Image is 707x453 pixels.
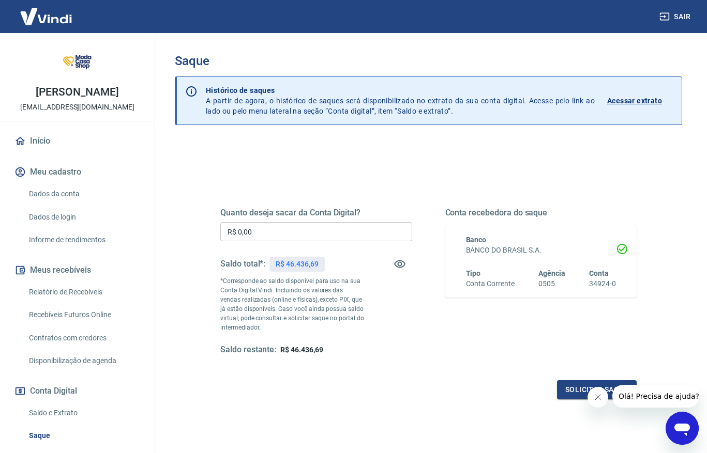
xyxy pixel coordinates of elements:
a: Disponibilização de agenda [25,350,142,371]
img: c758f2a9-5ffc-4372-838b-ab45552dd471.jpeg [57,41,98,83]
a: Dados da conta [25,183,142,205]
a: Saque [25,425,142,446]
button: Sair [657,7,695,26]
h6: Conta Corrente [466,278,515,289]
p: Acessar extrato [607,96,662,106]
p: Histórico de saques [206,85,595,96]
a: Contratos com credores [25,327,142,349]
button: Solicitar saque [557,380,637,399]
a: Dados de login [25,207,142,228]
h6: BANCO DO BRASIL S.A. [466,245,616,256]
h5: Quanto deseja sacar da Conta Digital? [220,208,412,218]
h6: 0505 [538,278,565,289]
p: *Corresponde ao saldo disponível para uso na sua Conta Digital Vindi. Incluindo os valores das ve... [220,276,364,332]
p: A partir de agora, o histórico de saques será disponibilizado no extrato da sua conta digital. Ac... [206,85,595,116]
a: Saldo e Extrato [25,402,142,424]
span: R$ 46.436,69 [280,346,323,354]
span: Agência [538,269,565,277]
iframe: Botão para abrir a janela de mensagens [666,412,699,445]
a: Informe de rendimentos [25,229,142,251]
h6: 34924-0 [589,278,616,289]
h5: Saldo total*: [220,259,265,269]
p: [EMAIL_ADDRESS][DOMAIN_NAME] [20,102,134,113]
a: Recebíveis Futuros Online [25,304,142,325]
iframe: Fechar mensagem [588,387,608,408]
span: Banco [466,236,487,244]
span: Conta [589,269,609,277]
img: Vindi [12,1,80,32]
a: Início [12,130,142,152]
p: R$ 46.436,69 [276,259,318,270]
span: Olá! Precisa de ajuda? [6,7,87,15]
p: [PERSON_NAME] [36,87,118,98]
a: Acessar extrato [607,85,673,116]
button: Conta Digital [12,380,142,402]
h3: Saque [175,54,682,68]
h5: Saldo restante: [220,345,276,355]
iframe: Mensagem da empresa [612,385,699,408]
a: Relatório de Recebíveis [25,282,142,303]
h5: Conta recebedora do saque [445,208,637,218]
button: Meus recebíveis [12,259,142,282]
button: Meu cadastro [12,161,142,183]
span: Tipo [466,269,481,277]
